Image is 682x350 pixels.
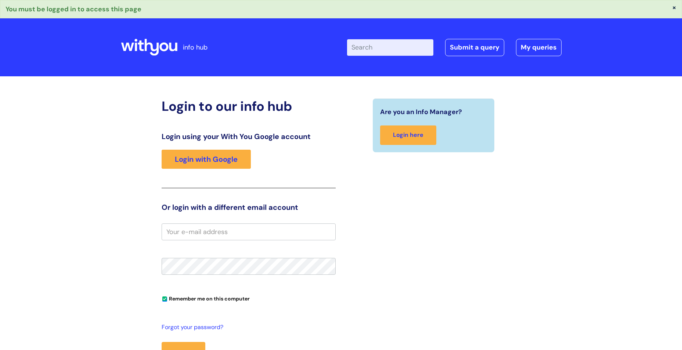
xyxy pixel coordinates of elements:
a: Login here [380,125,436,145]
h2: Login to our info hub [162,98,336,114]
a: Login with Google [162,150,251,169]
h3: Or login with a different email account [162,203,336,212]
span: Are you an Info Manager? [380,106,462,118]
input: Your e-mail address [162,223,336,240]
a: My queries [516,39,562,56]
h3: Login using your With You Google account [162,132,336,141]
div: You can uncheck this option if you're logging in from a shared device [162,292,336,304]
input: Remember me on this computer [162,297,167,302]
label: Remember me on this computer [162,294,250,302]
a: Submit a query [445,39,504,56]
p: info hub [183,41,208,53]
button: × [672,4,676,11]
input: Search [347,39,433,55]
a: Forgot your password? [162,322,332,333]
